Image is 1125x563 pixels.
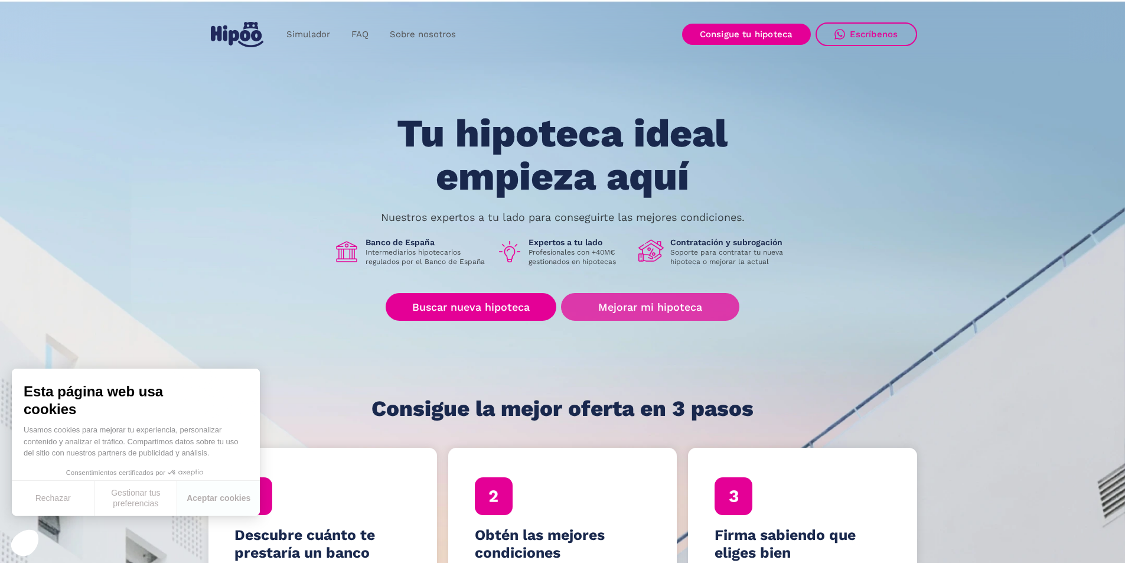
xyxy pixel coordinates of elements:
h4: Obtén las mejores condiciones [475,526,651,562]
h1: Consigue la mejor oferta en 3 pasos [371,397,754,421]
a: FAQ [341,23,379,46]
p: Nuestros expertos a tu lado para conseguirte las mejores condiciones. [381,213,745,222]
p: Intermediarios hipotecarios regulados por el Banco de España [366,248,487,266]
h1: Tu hipoteca ideal empieza aquí [338,112,786,198]
h1: Expertos a tu lado [529,237,629,248]
h1: Contratación y subrogación [670,237,792,248]
div: Escríbenos [850,29,898,40]
a: Sobre nosotros [379,23,467,46]
p: Profesionales con +40M€ gestionados en hipotecas [529,248,629,266]
a: Mejorar mi hipoteca [561,293,739,321]
h4: Firma sabiendo que eliges bien [715,526,891,562]
a: home [208,17,266,52]
a: Escríbenos [816,22,917,46]
h4: Descubre cuánto te prestaría un banco [234,526,410,562]
p: Soporte para contratar tu nueva hipoteca o mejorar la actual [670,248,792,266]
a: Buscar nueva hipoteca [386,293,556,321]
h1: Banco de España [366,237,487,248]
a: Simulador [276,23,341,46]
a: Consigue tu hipoteca [682,24,811,45]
